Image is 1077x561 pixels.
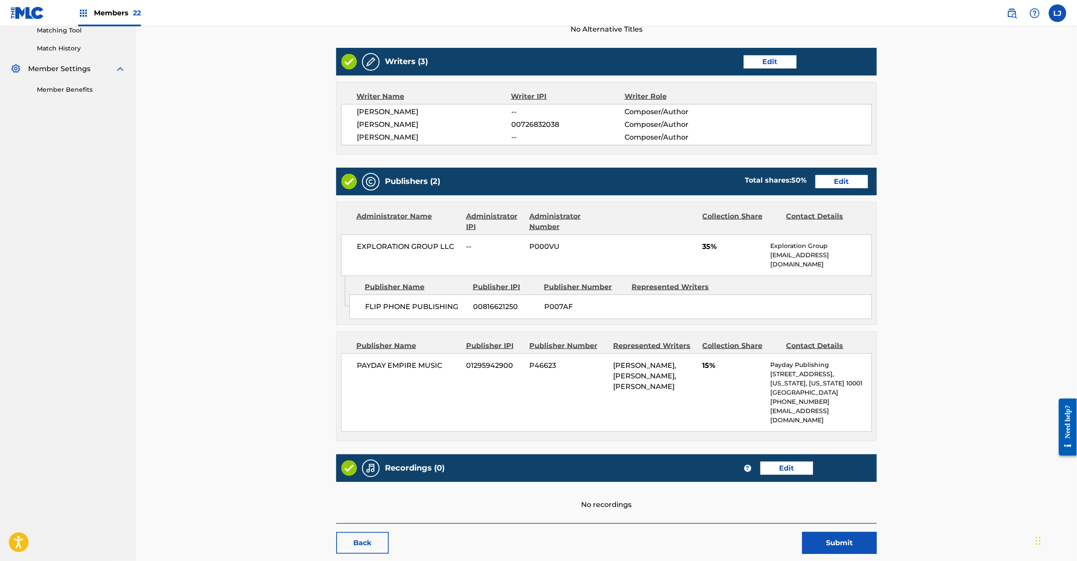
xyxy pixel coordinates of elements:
span: 00816621250 [473,302,538,312]
div: Represented Writers [632,282,713,292]
span: Members [94,8,141,18]
img: Valid [341,460,357,476]
button: Submit [802,532,877,554]
span: FLIP PHONE PUBLISHING [365,302,467,312]
span: PAYDAY EMPIRE MUSIC [357,360,460,371]
p: Payday Publishing [771,360,872,370]
div: Writer IPI [511,91,625,102]
div: Help [1026,4,1044,22]
a: Public Search [1003,4,1021,22]
div: Total shares: [745,175,807,186]
span: [PERSON_NAME] [357,132,511,143]
img: Member Settings [11,64,21,74]
span: 15% [702,360,764,371]
iframe: Resource Center [1052,392,1077,463]
span: EXPLORATION GROUP LLC [357,241,460,252]
div: Publisher Name [365,282,466,292]
span: -- [511,132,625,143]
img: Valid [341,174,357,189]
p: [PHONE_NUMBER] [771,397,872,406]
p: [EMAIL_ADDRESS][DOMAIN_NAME] [771,251,872,269]
span: 22 [133,9,141,17]
h5: Publishers (2) [385,176,440,187]
a: Edit [815,175,868,188]
p: [US_STATE], [US_STATE] 10001 [771,379,872,388]
img: Recordings [366,463,376,474]
a: Edit [744,55,797,68]
div: Contact Details [786,211,864,232]
span: 50 % [791,176,807,184]
span: No Alternative Titles [336,24,877,35]
span: [PERSON_NAME] [357,119,511,130]
div: Publisher IPI [473,282,537,292]
img: Valid [341,54,357,69]
div: Collection Share [703,211,780,232]
a: Member Benefits [37,85,126,94]
span: Composer/Author [625,119,728,130]
span: P007AF [544,302,625,312]
div: Publisher Number [544,282,625,292]
a: Matching Tool [37,26,126,35]
a: Edit [761,462,813,475]
div: Represented Writers [614,341,696,351]
span: [PERSON_NAME], [PERSON_NAME], [PERSON_NAME] [614,361,677,391]
img: Writers [366,57,376,67]
img: Publishers [366,176,376,187]
div: Administrator Number [529,211,607,232]
span: 01295942900 [467,360,523,371]
div: Writer Role [625,91,728,102]
div: Publisher Number [529,341,607,351]
div: Administrator IPI [466,211,523,232]
img: Top Rightsholders [78,8,89,18]
span: ? [744,465,751,472]
h5: Recordings (0) [385,463,445,473]
p: [GEOGRAPHIC_DATA] [771,388,872,397]
div: Collection Share [703,341,780,351]
span: -- [511,107,625,117]
span: 00726832038 [511,119,625,130]
div: Publisher Name [356,341,460,351]
img: search [1007,8,1017,18]
p: Exploration Group [771,241,872,251]
span: P46623 [530,360,607,371]
img: expand [115,64,126,74]
div: No recordings [336,482,877,510]
p: [STREET_ADDRESS], [771,370,872,379]
span: Member Settings [28,64,90,74]
a: Match History [37,44,126,53]
div: Publisher IPI [466,341,523,351]
h5: Writers (3) [385,57,428,67]
img: help [1030,8,1040,18]
span: P000VU [530,241,607,252]
div: Administrator Name [356,211,460,232]
iframe: Chat Widget [1033,519,1077,561]
div: Contact Details [786,341,864,351]
span: -- [467,241,523,252]
span: Composer/Author [625,132,728,143]
span: 35% [702,241,764,252]
a: Back [336,532,389,554]
p: [EMAIL_ADDRESS][DOMAIN_NAME] [771,406,872,425]
span: Composer/Author [625,107,728,117]
div: Writer Name [356,91,511,102]
img: MLC Logo [11,7,44,19]
div: User Menu [1049,4,1066,22]
span: [PERSON_NAME] [357,107,511,117]
div: Drag [1036,528,1041,554]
